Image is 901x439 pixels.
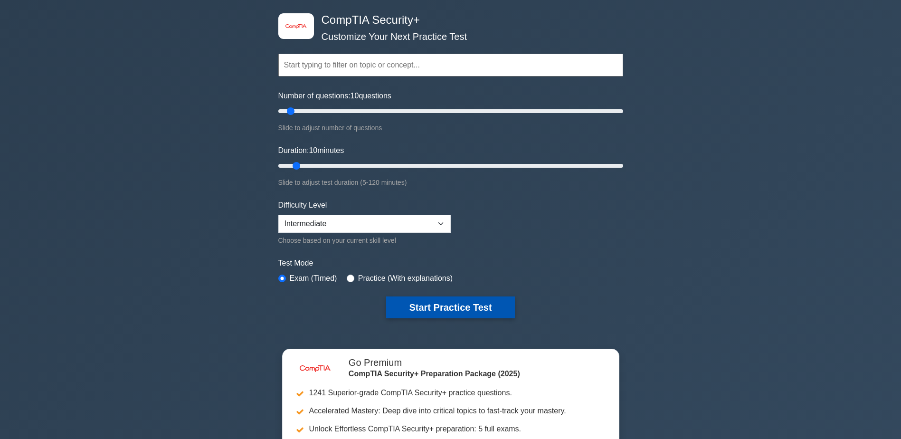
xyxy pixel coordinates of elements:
span: 10 [309,146,317,154]
h4: CompTIA Security+ [318,13,577,27]
label: Difficulty Level [278,200,327,211]
label: Number of questions: questions [278,90,391,102]
label: Practice (With explanations) [358,273,453,284]
label: Exam (Timed) [290,273,337,284]
label: Test Mode [278,258,623,269]
div: Slide to adjust test duration (5-120 minutes) [278,177,623,188]
input: Start typing to filter on topic or concept... [278,54,623,76]
div: Choose based on your current skill level [278,235,451,246]
div: Slide to adjust number of questions [278,122,623,134]
button: Start Practice Test [386,296,514,318]
span: 10 [351,92,359,100]
label: Duration: minutes [278,145,344,156]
